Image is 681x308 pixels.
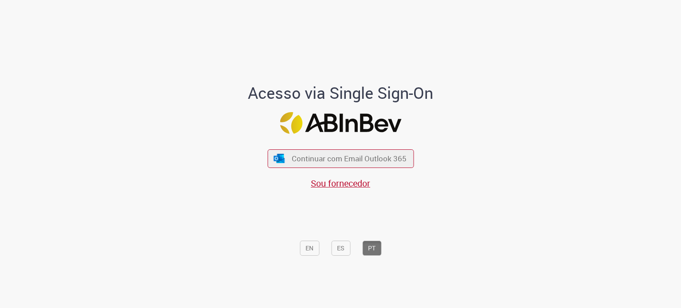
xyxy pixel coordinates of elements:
a: Sou fornecedor [311,177,370,189]
img: ícone Azure/Microsoft 360 [273,154,286,163]
button: ícone Azure/Microsoft 360 Continuar com Email Outlook 365 [267,149,414,168]
button: EN [300,241,319,256]
img: Logo ABInBev [280,112,401,134]
h1: Acesso via Single Sign-On [218,84,464,102]
span: Continuar com Email Outlook 365 [292,153,407,164]
button: PT [362,241,381,256]
button: ES [331,241,350,256]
